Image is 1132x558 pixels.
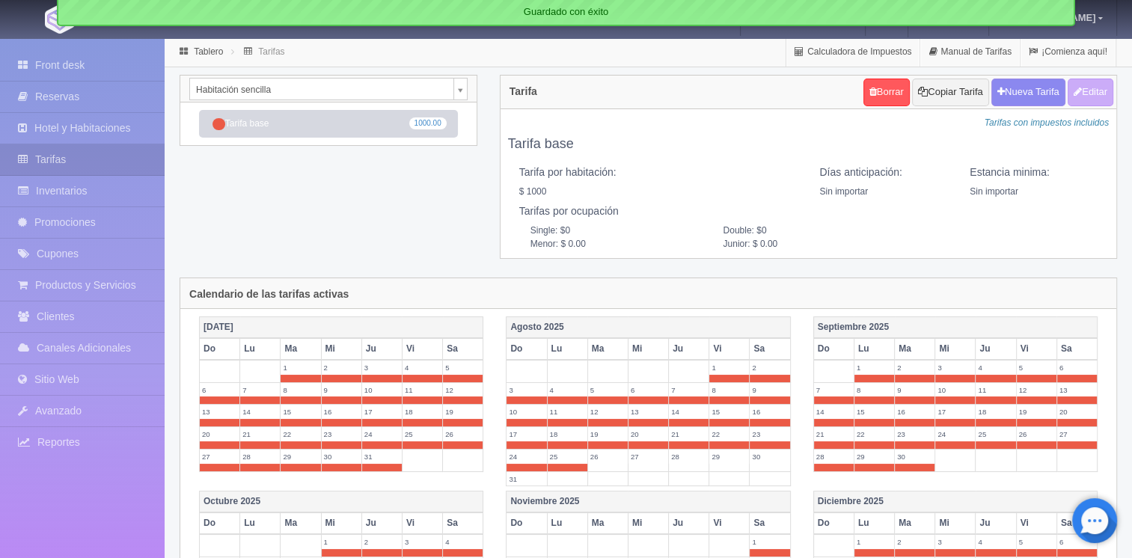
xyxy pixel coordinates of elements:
[1017,361,1056,375] label: 5
[976,427,1015,441] label: 25
[709,405,749,419] label: 15
[970,186,1018,197] span: Sin importar
[362,361,402,375] label: 3
[281,427,320,441] label: 22
[976,512,1016,534] th: Ju
[443,535,483,549] label: 4
[200,427,239,441] label: 20
[281,383,320,397] label: 8
[628,405,668,419] label: 13
[240,338,281,360] th: Lu
[548,450,587,464] label: 25
[200,491,483,513] th: Octubre 2025
[669,450,709,464] label: 28
[443,512,483,534] th: Sa
[362,450,402,464] label: 31
[669,383,709,397] label: 7
[321,338,361,360] th: Mi
[709,383,749,397] label: 8
[507,405,546,419] label: 10
[199,110,458,138] a: Tarifa base1000.00
[240,450,280,464] label: 28
[322,405,361,419] label: 16
[669,427,709,441] label: 21
[1057,383,1097,397] label: 13
[1056,512,1097,534] th: Sa
[507,316,790,338] th: Agosto 2025
[281,450,320,464] label: 29
[402,338,442,360] th: Vi
[507,338,547,360] th: Do
[240,383,280,397] label: 7
[588,450,628,464] label: 26
[750,383,789,397] label: 9
[814,450,854,464] label: 28
[587,512,628,534] th: Ma
[281,405,320,419] label: 15
[519,238,712,251] span: Menor: $ 0.00
[813,491,1097,513] th: Diciembre 2025
[322,450,361,464] label: 30
[362,383,402,397] label: 10
[628,338,668,360] th: Mi
[935,383,975,397] label: 10
[45,4,75,34] img: Getabed
[895,512,935,534] th: Ma
[409,117,447,129] span: 1000.00
[548,405,587,419] label: 11
[200,383,239,397] label: 6
[258,46,284,57] a: Tarifas
[403,427,442,441] label: 25
[1017,427,1056,441] label: 26
[991,79,1065,106] button: Nueva Tarifa
[200,316,483,338] th: [DATE]
[895,361,934,375] label: 2
[200,512,240,534] th: Do
[976,535,1015,549] label: 4
[628,427,668,441] label: 20
[1057,361,1097,375] label: 6
[895,427,934,441] label: 23
[712,238,905,251] span: Junior: $ 0.00
[750,450,789,464] label: 30
[976,405,1015,419] label: 18
[1057,427,1097,441] label: 27
[547,512,587,534] th: Lu
[854,535,894,549] label: 1
[628,383,668,397] label: 6
[1056,338,1097,360] th: Sa
[1017,383,1056,397] label: 12
[854,361,894,375] label: 1
[669,405,709,419] label: 14
[1057,535,1097,549] label: 6
[786,37,920,67] a: Calculadora de Impuestos
[362,535,402,549] label: 2
[443,427,483,441] label: 26
[712,224,905,237] span: Double: $0
[976,361,1015,375] label: 4
[1017,535,1056,549] label: 5
[588,383,628,397] label: 5
[281,361,320,375] label: 1
[519,224,712,237] span: Single: $0
[854,450,894,464] label: 29
[507,383,546,397] label: 3
[895,383,934,397] label: 9
[189,289,349,300] h4: Calendario de las tarifas activas
[281,338,321,360] th: Ma
[750,535,789,549] label: 1
[361,338,402,360] th: Ju
[322,383,361,397] label: 9
[970,167,1098,178] h5: Estancia minima:
[507,512,547,534] th: Do
[519,186,547,197] span: $ 1000
[548,383,587,397] label: 4
[709,427,749,441] label: 22
[240,405,280,419] label: 14
[628,450,668,464] label: 27
[750,427,789,441] label: 23
[813,512,854,534] th: Do
[935,338,976,360] th: Mi
[920,37,1020,67] a: Manual de Tarifas
[895,535,934,549] label: 2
